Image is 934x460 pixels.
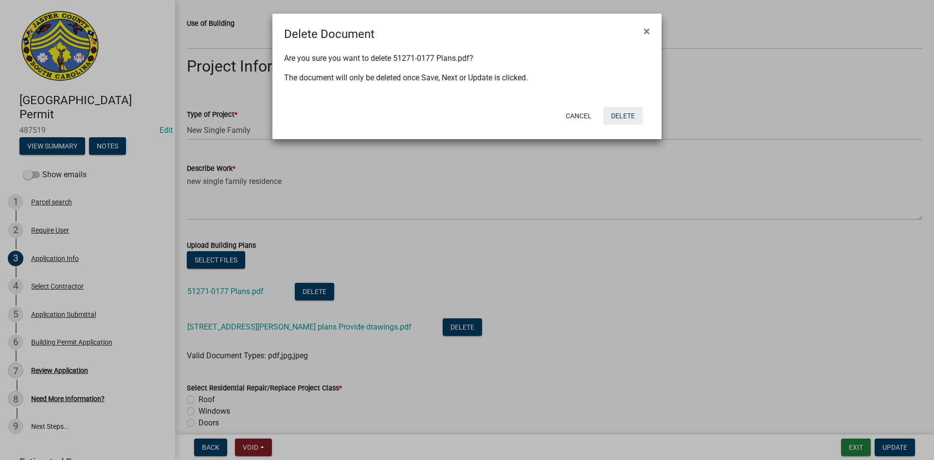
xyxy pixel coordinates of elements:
[636,18,658,45] button: Close
[603,107,643,125] button: Delete
[284,25,375,43] h4: Delete Document
[558,107,599,125] button: Cancel
[284,72,650,84] p: The document will only be deleted once Save, Next or Update is clicked.
[284,53,650,64] p: Are you sure you want to delete 51271-0177 Plans.pdf?
[644,24,650,38] span: ×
